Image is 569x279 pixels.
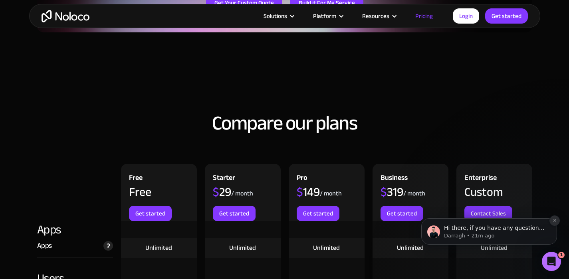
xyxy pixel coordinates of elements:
[303,11,352,21] div: Platform
[542,252,561,271] iframe: Intercom live chat
[12,50,148,77] div: message notification from Darragh, 21m ago. Hi there, if you have any questions about our pricing...
[18,58,31,70] img: Profile image for Darragh
[362,11,389,21] div: Resources
[313,11,336,21] div: Platform
[313,243,340,252] div: Unlimited
[381,206,423,221] a: Get started
[485,8,528,24] a: Get started
[397,243,424,252] div: Unlimited
[381,186,403,198] div: 319
[453,8,479,24] a: Login
[129,206,172,221] a: Get started
[381,172,408,186] div: Business
[352,11,405,21] div: Resources
[264,11,287,21] div: Solutions
[381,181,387,203] span: $
[35,64,138,72] p: Message from Darragh, sent 21m ago
[213,206,256,221] a: Get started
[297,181,303,203] span: $
[145,243,172,252] div: Unlimited
[297,206,339,221] a: Get started
[213,186,231,198] div: 29
[403,189,425,198] div: / month
[558,252,565,258] span: 1
[297,172,307,186] div: Pro
[37,112,532,134] h2: Compare our plans
[42,10,89,22] a: home
[140,48,151,58] button: Dismiss notification
[129,172,143,186] div: Free
[231,189,253,198] div: / month
[320,189,342,198] div: / month
[254,11,303,21] div: Solutions
[409,168,569,257] iframe: Intercom notifications message
[129,186,151,198] div: Free
[213,181,219,203] span: $
[35,56,138,64] p: Hi there, if you have any questions about our pricing, just let us know! [GEOGRAPHIC_DATA]
[213,172,235,186] div: Starter
[37,221,113,238] div: Apps
[37,240,52,252] div: Apps
[297,186,320,198] div: 149
[229,243,256,252] div: Unlimited
[405,11,443,21] a: Pricing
